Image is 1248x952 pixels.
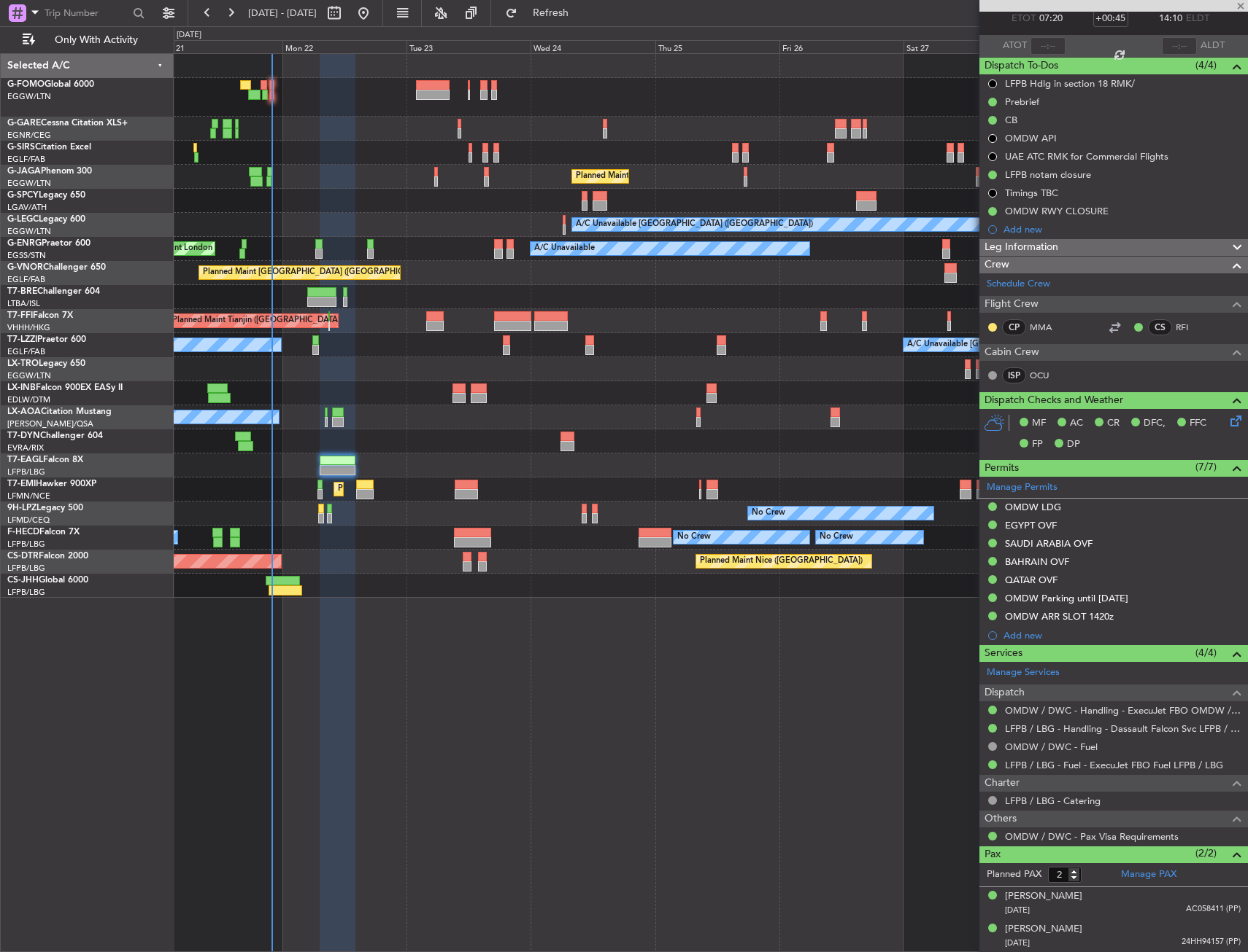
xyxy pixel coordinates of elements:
a: T7-FFIFalcon 7X [7,311,73,320]
a: G-FOMOGlobal 6000 [7,80,94,89]
a: [PERSON_NAME]/QSA [7,418,93,429]
span: G-GARE [7,119,41,128]
span: Only With Activity [38,35,154,45]
a: T7-DYNChallenger 604 [7,432,103,440]
div: CS [1148,319,1172,335]
a: G-SIRSCitation Excel [7,143,91,152]
span: CR [1107,416,1120,431]
span: Cabin Crew [985,344,1039,361]
div: [DATE] [177,29,201,42]
div: Sat 27 [904,40,1028,53]
a: LX-INBFalcon 900EX EASy II [7,383,123,392]
span: Flight Crew [985,296,1039,313]
span: CS-JHH [7,576,39,585]
a: G-SPCYLegacy 650 [7,191,85,200]
span: T7-EMI [7,480,36,488]
span: G-FOMO [7,80,45,89]
span: (2/2) [1195,846,1217,861]
div: ISP [1002,367,1026,383]
div: Timings TBC [1005,187,1058,199]
span: 14:10 [1159,12,1182,26]
div: Planned Maint Tianjin ([GEOGRAPHIC_DATA]) [172,310,342,332]
a: LX-AOACitation Mustang [7,407,112,416]
div: A/C Unavailable [GEOGRAPHIC_DATA] ([GEOGRAPHIC_DATA]) [907,334,1144,356]
span: LX-AOA [7,407,41,416]
div: Thu 25 [655,40,779,53]
span: Refresh [520,8,582,18]
a: VHHH/HKG [7,322,50,333]
a: LFPB / LBG - Fuel - ExecuJet FBO Fuel LFPB / LBG [1005,759,1223,771]
a: CS-JHHGlobal 6000 [7,576,88,585]
a: MMA [1030,321,1063,334]
span: T7-BRE [7,287,37,296]
span: AC058411 (PP) [1186,903,1241,916]
a: LFPB/LBG [7,539,45,550]
div: OMDW Parking until [DATE] [1005,592,1128,604]
div: QATAR OVF [1005,574,1058,586]
a: EDLW/DTM [7,394,50,405]
div: Planned Maint [GEOGRAPHIC_DATA] ([GEOGRAPHIC_DATA]) [576,165,806,187]
div: CP [1002,319,1026,335]
a: Schedule Crew [987,277,1050,292]
span: G-ENRG [7,239,42,248]
span: T7-EAGL [7,456,43,464]
a: EGLF/FAB [7,274,45,285]
div: OMDW LDG [1005,501,1061,513]
span: 9H-LPZ [7,504,36,512]
div: Prebrief [1005,95,1039,108]
a: LFPB / LBG - Handling - Dassault Falcon Svc LFPB / LBG [1005,722,1241,735]
div: No Crew [752,502,785,524]
span: Others [985,811,1017,827]
a: LFMN/NCE [7,491,50,502]
div: EGYPT OVF [1005,519,1057,531]
span: (4/4) [1195,645,1217,660]
a: T7-BREChallenger 604 [7,287,100,296]
span: MF [1032,416,1046,431]
span: 24HH94157 (PP) [1182,936,1241,948]
label: Planned PAX [987,867,1041,882]
span: G-SPCY [7,191,39,200]
div: UAE ATC RMK for Commercial Flights [1005,150,1168,163]
span: 07:20 [1039,12,1063,26]
a: G-ENRGPraetor 600 [7,239,90,248]
div: Planned Maint [GEOGRAPHIC_DATA] [338,478,477,500]
span: [DATE] [1005,937,1030,948]
span: ALDT [1201,39,1225,53]
a: LFMD/CEQ [7,515,50,526]
a: EGGW/LTN [7,370,51,381]
div: Planned Maint Nice ([GEOGRAPHIC_DATA]) [700,550,863,572]
a: EGGW/LTN [7,91,51,102]
span: [DATE] - [DATE] [248,7,317,20]
span: G-SIRS [7,143,35,152]
span: Services [985,645,1022,662]
div: LFPB Hdlg in section 18 RMK/ [1005,77,1135,90]
input: Trip Number [45,2,128,24]
div: SAUDI ARABIA OVF [1005,537,1093,550]
div: [PERSON_NAME] [1005,922,1082,937]
a: EGLF/FAB [7,346,45,357]
div: BAHRAIN OVF [1005,555,1069,568]
a: EGNR/CEG [7,130,51,141]
a: G-VNORChallenger 650 [7,263,106,272]
span: T7-FFI [7,311,33,320]
span: ELDT [1186,12,1209,26]
span: FFC [1190,416,1206,431]
div: CB [1005,114,1017,126]
a: Manage Permits [987,480,1058,495]
a: 9H-LPZLegacy 500 [7,504,83,512]
div: Add new [1004,223,1241,235]
a: T7-LZZIPraetor 600 [7,335,86,344]
a: EVRA/RIX [7,442,44,453]
span: (7/7) [1195,459,1217,475]
a: T7-EMIHawker 900XP [7,480,96,488]
div: Add new [1004,629,1241,641]
span: (4/4) [1195,58,1217,73]
div: [PERSON_NAME] [1005,889,1082,904]
a: LFPB/LBG [7,563,45,574]
a: LFPB/LBG [7,587,45,598]
span: Dispatch [985,684,1025,701]
a: G-LEGCLegacy 600 [7,215,85,224]
span: T7-LZZI [7,335,37,344]
a: LFPB/LBG [7,467,45,477]
a: T7-EAGLFalcon 8X [7,456,83,464]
